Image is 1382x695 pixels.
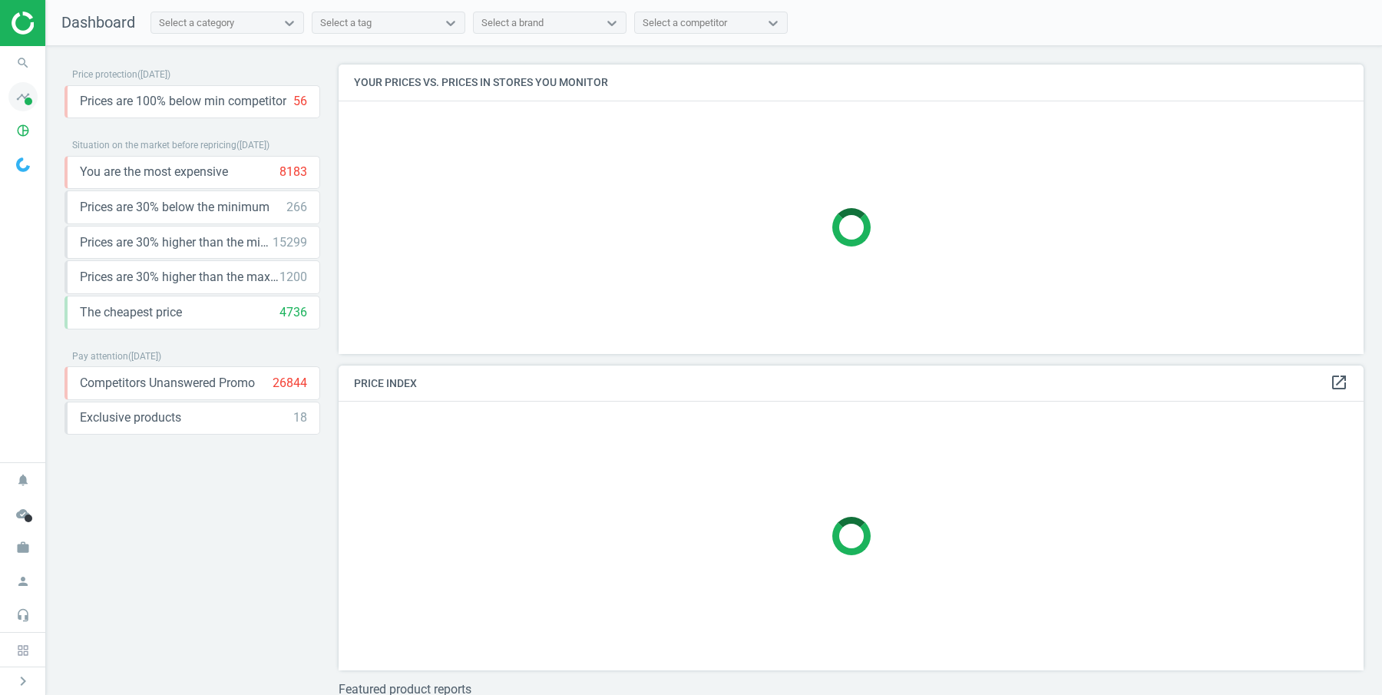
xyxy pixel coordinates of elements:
[8,567,38,596] i: person
[80,234,273,251] span: Prices are 30% higher than the minimum
[1330,373,1348,392] i: open_in_new
[293,409,307,426] div: 18
[14,672,32,690] i: chevron_right
[481,16,544,30] div: Select a brand
[8,116,38,145] i: pie_chart_outlined
[61,13,135,31] span: Dashboard
[80,164,228,180] span: You are the most expensive
[643,16,727,30] div: Select a competitor
[8,465,38,495] i: notifications
[80,304,182,321] span: The cheapest price
[273,234,307,251] div: 15299
[4,671,42,691] button: chevron_right
[80,409,181,426] span: Exclusive products
[8,499,38,528] i: cloud_done
[286,199,307,216] div: 266
[137,69,170,80] span: ( [DATE] )
[80,375,255,392] span: Competitors Unanswered Promo
[72,140,236,151] span: Situation on the market before repricing
[8,533,38,562] i: work
[279,304,307,321] div: 4736
[273,375,307,392] div: 26844
[159,16,234,30] div: Select a category
[236,140,269,151] span: ( [DATE] )
[279,269,307,286] div: 1200
[12,12,121,35] img: ajHJNr6hYgQAAAAASUVORK5CYII=
[72,69,137,80] span: Price protection
[80,93,286,110] span: Prices are 100% below min competitor
[128,351,161,362] span: ( [DATE] )
[72,351,128,362] span: Pay attention
[80,269,279,286] span: Prices are 30% higher than the maximal
[1330,373,1348,393] a: open_in_new
[279,164,307,180] div: 8183
[293,93,307,110] div: 56
[8,601,38,630] i: headset_mic
[8,82,38,111] i: timeline
[80,199,269,216] span: Prices are 30% below the minimum
[339,65,1364,101] h4: Your prices vs. prices in stores you monitor
[320,16,372,30] div: Select a tag
[339,366,1364,402] h4: Price Index
[8,48,38,78] i: search
[16,157,30,172] img: wGWNvw8QSZomAAAAABJRU5ErkJggg==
